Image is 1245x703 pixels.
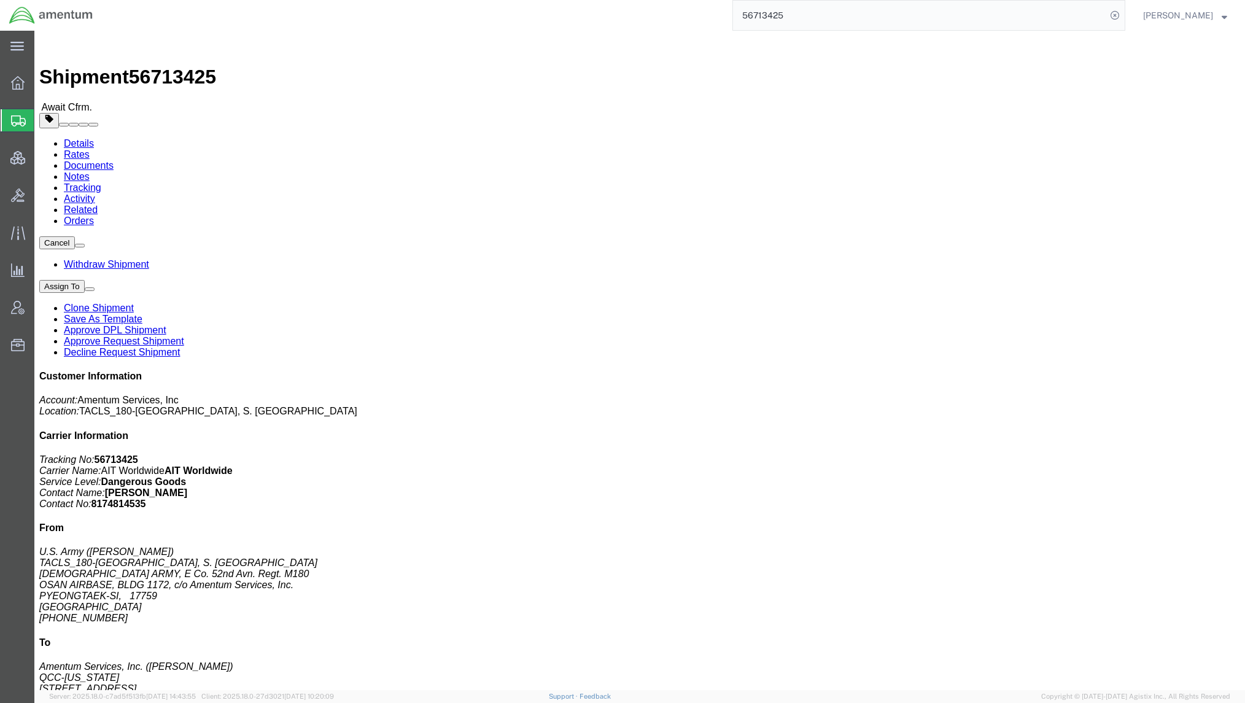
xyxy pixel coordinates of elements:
[1143,9,1213,22] span: Jason Champagne
[284,693,334,700] span: [DATE] 10:20:09
[201,693,334,700] span: Client: 2025.18.0-27d3021
[49,693,196,700] span: Server: 2025.18.0-c7ad5f513fb
[549,693,580,700] a: Support
[733,1,1106,30] input: Search for shipment number, reference number
[580,693,611,700] a: Feedback
[34,31,1245,690] iframe: FS Legacy Container
[146,693,196,700] span: [DATE] 14:43:55
[9,6,93,25] img: logo
[1041,691,1230,702] span: Copyright © [DATE]-[DATE] Agistix Inc., All Rights Reserved
[1142,8,1228,23] button: [PERSON_NAME]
